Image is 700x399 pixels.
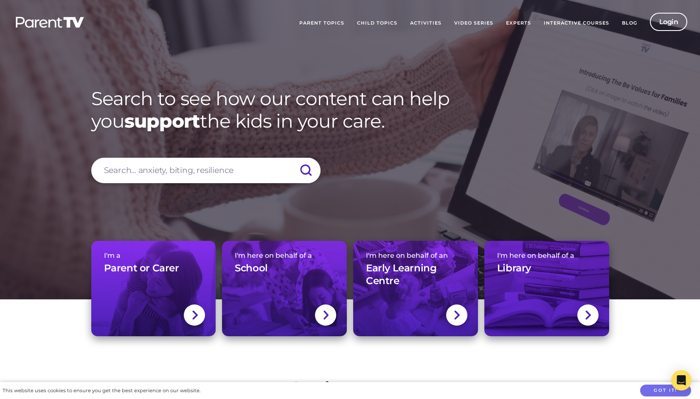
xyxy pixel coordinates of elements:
[585,310,591,321] img: svg+xml;base64,PHN2ZyBlbmFibGUtYmFja2dyb3VuZD0ibmV3IDAgMCAxNC44IDI1LjciIHZpZXdCb3g9IjAgMCAxNC44ID...
[351,13,404,34] a: Child Topics
[91,241,216,336] a: I'm aParent or Carer
[353,241,478,336] a: I'm here on behalf of anEarly Learning Centre
[453,310,460,321] img: svg+xml;base64,PHN2ZyBlbmFibGUtYmFja2dyb3VuZD0ibmV3IDAgMCAxNC44IDI1LjciIHZpZXdCb3g9IjAgMCAxNC44ID...
[104,251,203,259] span: I'm a
[671,370,692,391] div: Open Intercom Messenger
[15,16,85,28] img: parenttv-logo-white.4c85aaf.svg
[3,386,200,395] div: This website uses cookies to ensure you get the best experience on our website.
[291,158,320,183] input: Submit
[640,385,691,397] button: Got it!
[616,13,644,34] a: Blog
[235,251,334,259] span: I'm here on behalf of a
[404,13,448,34] a: Activities
[650,13,688,31] a: Login
[448,13,500,34] a: Video Series
[222,241,347,336] a: I'm here on behalf of aSchool
[104,262,179,275] h3: Parent or Carer
[91,87,609,132] h1: Search to see how our content can help you the kids in your care.
[124,109,200,132] strong: support
[497,262,531,275] h3: Library
[366,262,465,287] h3: Early Learning Centre
[91,158,320,183] input: Search... anxiety, biting, resilience
[191,379,509,398] h2: What is ParentTV?
[500,13,537,34] a: Experts
[497,251,596,259] span: I'm here on behalf of a
[537,13,616,34] a: Interactive Courses
[235,262,268,275] h3: School
[366,251,465,259] span: I'm here on behalf of an
[293,13,351,34] a: Parent Topics
[323,310,329,321] img: svg+xml;base64,PHN2ZyBlbmFibGUtYmFja2dyb3VuZD0ibmV3IDAgMCAxNC44IDI1LjciIHZpZXdCb3g9IjAgMCAxNC44ID...
[191,310,198,321] img: svg+xml;base64,PHN2ZyBlbmFibGUtYmFja2dyb3VuZD0ibmV3IDAgMCAxNC44IDI1LjciIHZpZXdCb3g9IjAgMCAxNC44ID...
[484,241,609,336] a: I'm here on behalf of aLibrary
